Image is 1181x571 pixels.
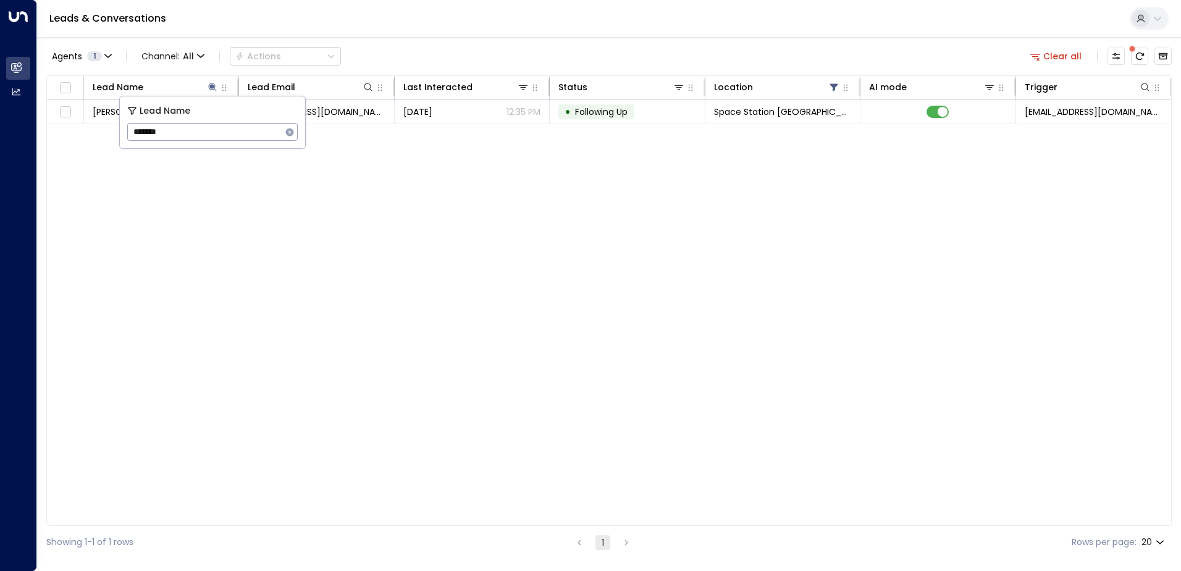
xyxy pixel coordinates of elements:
[714,106,851,118] span: Space Station Doncaster
[714,80,840,95] div: Location
[248,80,295,95] div: Lead Email
[93,106,161,118] span: Brandon Stenson
[575,106,628,118] span: Following Up
[403,80,473,95] div: Last Interacted
[93,80,219,95] div: Lead Name
[87,51,102,61] span: 1
[235,51,281,62] div: Actions
[558,80,684,95] div: Status
[57,104,73,120] span: Toggle select row
[1025,80,1057,95] div: Trigger
[403,80,529,95] div: Last Interacted
[1107,48,1125,65] button: Customize
[230,47,341,66] div: Button group with a nested menu
[1025,106,1162,118] span: leads@space-station.co.uk
[248,80,374,95] div: Lead Email
[571,535,634,550] nav: pagination navigation
[1141,533,1167,551] div: 20
[183,51,194,61] span: All
[714,80,753,95] div: Location
[1072,536,1137,549] label: Rows per page:
[506,106,540,118] p: 12:35 PM
[137,48,209,65] span: Channel:
[93,80,143,95] div: Lead Name
[46,48,116,65] button: Agents1
[140,104,190,118] span: Lead Name
[137,48,209,65] button: Channel:All
[1025,48,1087,65] button: Clear all
[1131,48,1148,65] span: There are new threads available. Refresh the grid to view the latest updates.
[565,101,571,122] div: •
[1154,48,1172,65] button: Archived Leads
[403,106,432,118] span: Aug 18, 2025
[57,80,73,96] span: Toggle select all
[869,80,907,95] div: AI mode
[248,106,385,118] span: brandiacstores@outlook.com
[595,535,610,550] button: page 1
[49,11,166,25] a: Leads & Conversations
[46,536,133,549] div: Showing 1-1 of 1 rows
[869,80,995,95] div: AI mode
[1025,80,1151,95] div: Trigger
[230,47,341,66] button: Actions
[558,80,587,95] div: Status
[52,52,82,61] span: Agents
